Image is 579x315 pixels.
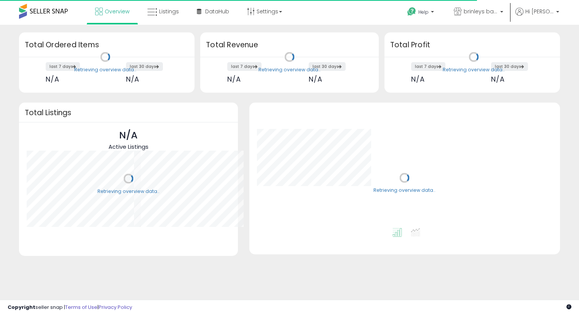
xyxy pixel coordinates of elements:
[515,8,559,25] a: Hi [PERSON_NAME]
[443,66,505,73] div: Retrieving overview data..
[159,8,179,15] span: Listings
[205,8,229,15] span: DataHub
[74,66,136,73] div: Retrieving overview data..
[407,7,416,16] i: Get Help
[525,8,554,15] span: Hi [PERSON_NAME]
[373,187,435,194] div: Retrieving overview data..
[258,66,321,73] div: Retrieving overview data..
[418,9,429,15] span: Help
[8,304,35,311] strong: Copyright
[97,188,160,195] div: Retrieving overview data..
[65,304,97,311] a: Terms of Use
[8,304,132,311] div: seller snap | |
[99,304,132,311] a: Privacy Policy
[105,8,129,15] span: Overview
[464,8,498,15] span: brinleys bargains
[401,1,442,25] a: Help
